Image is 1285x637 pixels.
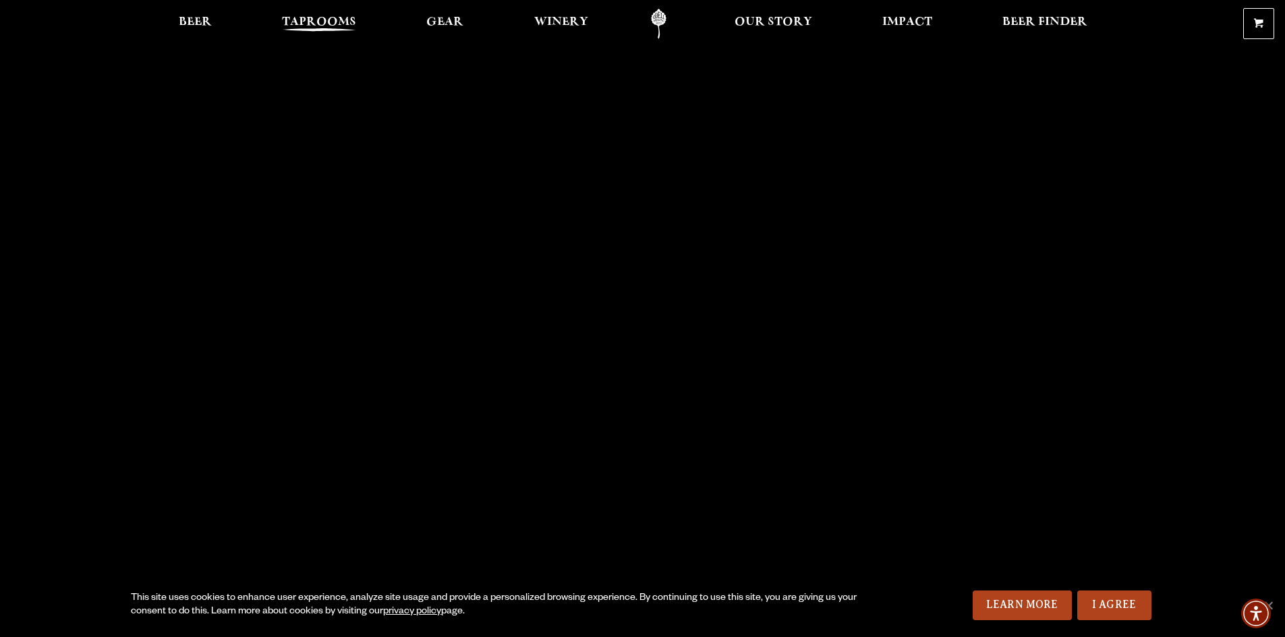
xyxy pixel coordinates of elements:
a: Gear [418,9,472,39]
a: Beer [170,9,221,39]
a: Odell Home [633,9,684,39]
a: Taprooms [273,9,365,39]
a: privacy policy [383,607,441,617]
span: Our Story [735,17,812,28]
a: I Agree [1077,590,1151,620]
span: Winery [534,17,588,28]
span: Gear [426,17,463,28]
a: Learn More [973,590,1072,620]
div: Accessibility Menu [1241,599,1271,628]
span: Taprooms [282,17,356,28]
a: Winery [525,9,597,39]
div: This site uses cookies to enhance user experience, analyze site usage and provide a personalized ... [131,592,861,619]
span: Beer [179,17,212,28]
a: Our Story [726,9,821,39]
a: Beer Finder [994,9,1096,39]
span: Beer Finder [1002,17,1087,28]
span: Impact [882,17,932,28]
a: Impact [874,9,941,39]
